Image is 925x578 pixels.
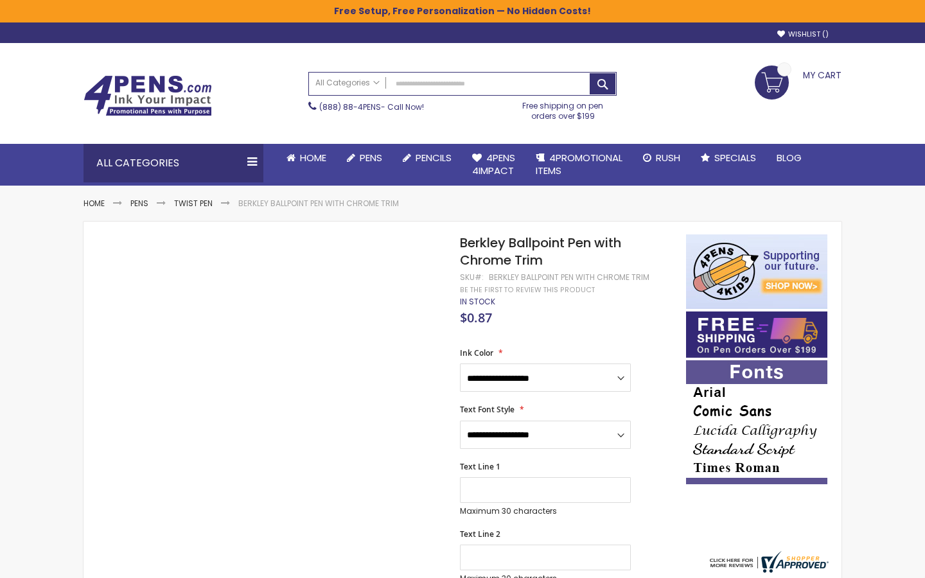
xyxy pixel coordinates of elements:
[460,404,515,415] span: Text Font Style
[686,234,827,309] img: 4pens 4 kids
[460,285,595,295] a: Be the first to review this product
[714,151,756,164] span: Specials
[489,272,649,283] div: Berkley Ballpoint Pen with Chrome Trim
[707,565,829,575] a: 4pens.com certificate URL
[777,151,802,164] span: Blog
[309,73,386,94] a: All Categories
[460,506,631,516] p: Maximum 30 characters
[766,144,812,172] a: Blog
[315,78,380,88] span: All Categories
[707,551,829,573] img: 4pens.com widget logo
[276,144,337,172] a: Home
[460,461,500,472] span: Text Line 1
[462,144,525,186] a: 4Pens4impact
[777,30,829,39] a: Wishlist
[686,360,827,484] img: font-personalization-examples
[460,272,484,283] strong: SKU
[319,101,381,112] a: (888) 88-4PENS
[84,198,105,209] a: Home
[84,75,212,116] img: 4Pens Custom Pens and Promotional Products
[337,144,392,172] a: Pens
[460,296,495,307] span: In stock
[525,144,633,186] a: 4PROMOTIONALITEMS
[238,198,399,209] li: Berkley Ballpoint Pen with Chrome Trim
[130,198,148,209] a: Pens
[686,311,827,358] img: Free shipping on orders over $199
[633,144,691,172] a: Rush
[416,151,452,164] span: Pencils
[460,297,495,307] div: Availability
[319,101,424,112] span: - Call Now!
[656,151,680,164] span: Rush
[536,151,622,177] span: 4PROMOTIONAL ITEMS
[460,347,493,358] span: Ink Color
[460,309,492,326] span: $0.87
[300,151,326,164] span: Home
[392,144,462,172] a: Pencils
[691,144,766,172] a: Specials
[509,96,617,121] div: Free shipping on pen orders over $199
[460,234,621,269] span: Berkley Ballpoint Pen with Chrome Trim
[174,198,213,209] a: Twist Pen
[460,529,500,539] span: Text Line 2
[360,151,382,164] span: Pens
[472,151,515,177] span: 4Pens 4impact
[84,144,263,182] div: All Categories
